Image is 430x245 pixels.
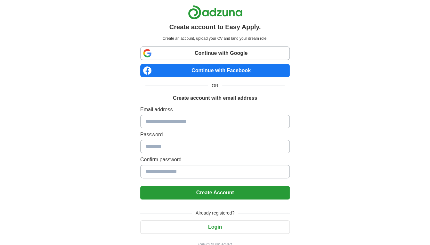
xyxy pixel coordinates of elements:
h1: Create account to Easy Apply. [169,22,261,32]
span: OR [208,82,222,89]
a: Continue with Facebook [140,64,290,77]
label: Password [140,131,290,139]
p: Create an account, upload your CV and land your dream role. [142,36,288,41]
span: Already registered? [192,210,238,216]
a: Continue with Google [140,46,290,60]
a: Login [140,224,290,230]
h1: Create account with email address [173,94,257,102]
img: Adzuna logo [188,5,242,20]
label: Email address [140,106,290,114]
label: Confirm password [140,156,290,164]
button: Login [140,220,290,234]
button: Create Account [140,186,290,199]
